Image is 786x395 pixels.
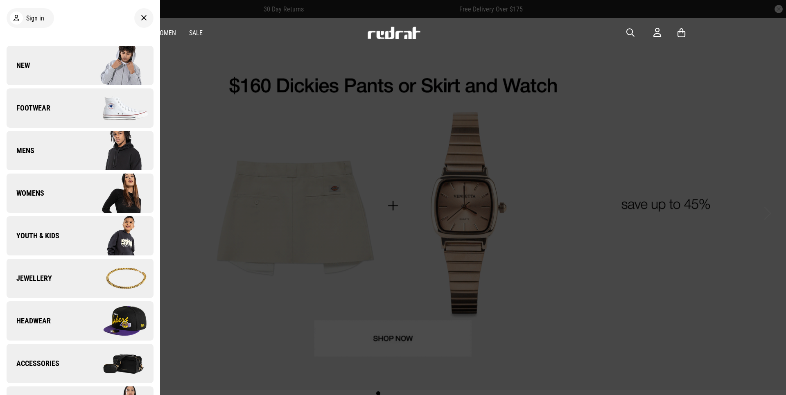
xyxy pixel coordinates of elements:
span: Footwear [7,103,50,113]
a: Womens Company [7,174,154,213]
img: Company [80,215,153,256]
img: Company [80,130,153,171]
span: Mens [7,146,34,156]
img: Company [80,173,153,214]
span: Headwear [7,316,51,326]
a: Women [155,29,176,37]
a: New Company [7,46,154,85]
a: Youth & Kids Company [7,216,154,255]
span: Youth & Kids [7,231,59,241]
a: Mens Company [7,131,154,170]
a: Headwear Company [7,301,154,341]
a: Footwear Company [7,88,154,128]
img: Company [80,343,153,384]
img: Company [80,45,153,86]
a: Accessories Company [7,344,154,383]
span: Accessories [7,359,59,368]
span: Jewellery [7,273,52,283]
img: Company [80,300,153,341]
button: Open LiveChat chat widget [7,3,31,28]
img: Redrat logo [367,27,421,39]
span: Sign in [26,14,44,22]
a: Jewellery Company [7,259,154,298]
span: New [7,61,30,70]
img: Company [80,258,153,299]
img: Company [80,88,153,129]
a: Sale [189,29,203,37]
span: Womens [7,188,44,198]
